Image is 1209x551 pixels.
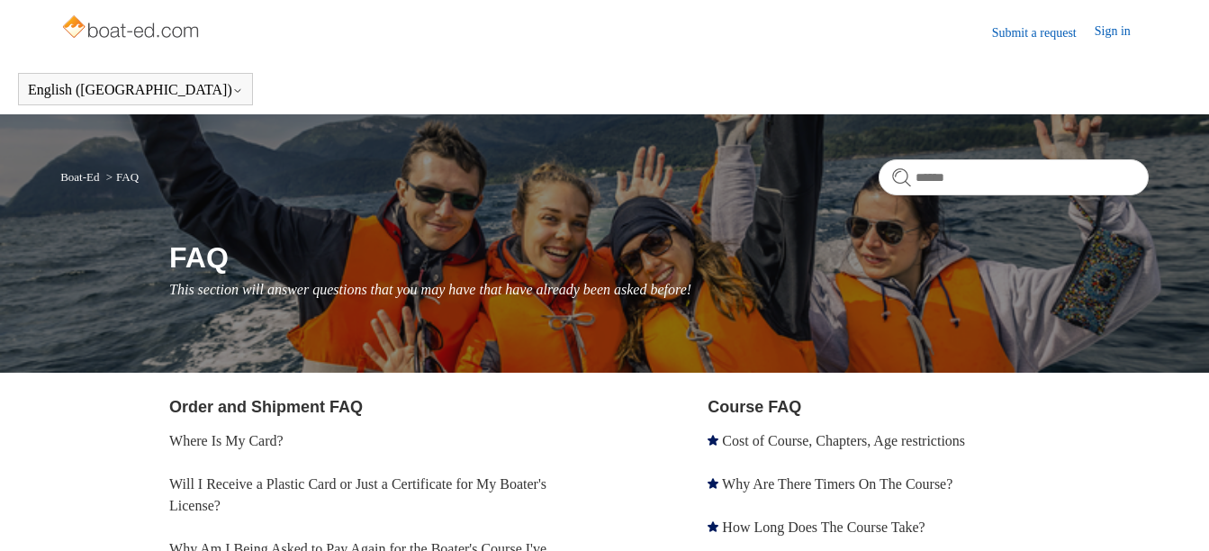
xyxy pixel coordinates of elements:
[722,519,925,535] a: How Long Does The Course Take?
[169,433,284,448] a: Where Is My Card?
[879,159,1149,195] input: Search
[1095,22,1149,43] a: Sign in
[708,478,718,489] svg: Promoted article
[169,398,363,416] a: Order and Shipment FAQ
[722,433,965,448] a: Cost of Course, Chapters, Age restrictions
[992,23,1095,42] a: Submit a request
[60,11,203,47] img: Boat-Ed Help Center home page
[28,82,243,98] button: English ([GEOGRAPHIC_DATA])
[722,476,952,492] a: Why Are There Timers On The Course?
[708,521,718,532] svg: Promoted article
[60,170,99,184] a: Boat-Ed
[103,170,139,184] li: FAQ
[169,236,1149,279] h1: FAQ
[708,398,801,416] a: Course FAQ
[169,476,546,513] a: Will I Receive a Plastic Card or Just a Certificate for My Boater's License?
[60,170,103,184] li: Boat-Ed
[169,279,1149,301] p: This section will answer questions that you may have that have already been asked before!
[708,435,718,446] svg: Promoted article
